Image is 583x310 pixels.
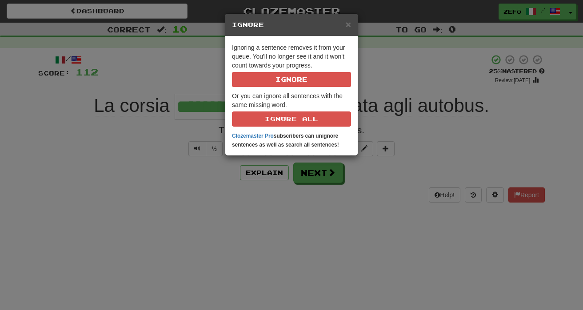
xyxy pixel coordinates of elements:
span: × [346,19,351,29]
button: Close [346,20,351,29]
p: Or you can ignore all sentences with the same missing word. [232,91,351,127]
h5: Ignore [232,20,351,29]
strong: subscribers can unignore sentences as well as search all sentences! [232,133,339,148]
button: Ignore All [232,111,351,127]
a: Clozemaster Pro [232,133,274,139]
p: Ignoring a sentence removes it from your queue. You'll no longer see it and it won't count toward... [232,43,351,87]
button: Ignore [232,72,351,87]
